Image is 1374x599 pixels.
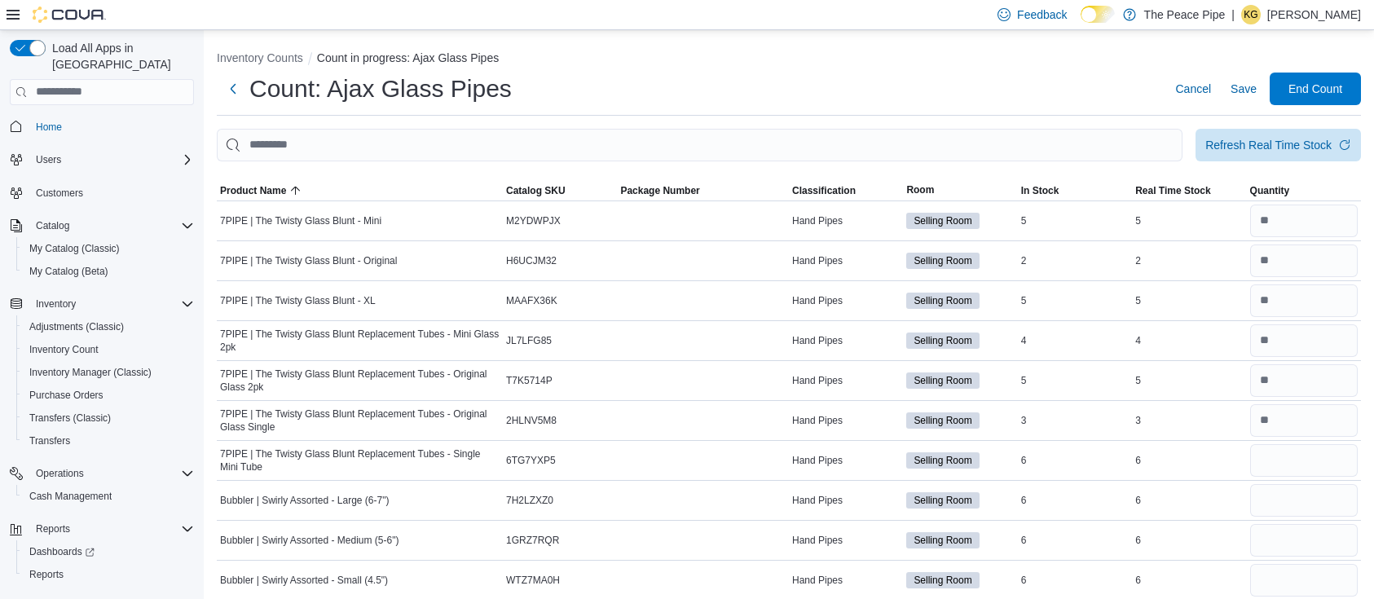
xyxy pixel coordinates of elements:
[1132,291,1246,311] div: 5
[16,384,200,407] button: Purchase Orders
[249,73,512,105] h1: Count: Ajax Glass Pipes
[506,534,559,547] span: 1GRZ7RQR
[620,184,699,197] span: Package Number
[23,239,194,258] span: My Catalog (Classic)
[29,389,103,402] span: Purchase Orders
[506,454,556,467] span: 6TG7YXP5
[29,242,120,255] span: My Catalog (Classic)
[1231,5,1235,24] p: |
[3,115,200,139] button: Home
[29,343,99,356] span: Inventory Count
[29,490,112,503] span: Cash Management
[1250,184,1290,197] span: Quantity
[16,429,200,452] button: Transfers
[506,334,552,347] span: JL7LFG85
[33,7,106,23] img: Cova
[23,542,194,562] span: Dashboards
[906,333,979,349] span: Selling Room
[1247,181,1361,200] button: Quantity
[914,413,971,428] span: Selling Room
[36,187,83,200] span: Customers
[792,214,843,227] span: Hand Pipes
[1267,5,1361,24] p: [PERSON_NAME]
[29,464,194,483] span: Operations
[220,494,389,507] span: Bubbler | Swirly Assorted - Large (6-7")
[914,373,971,388] span: Selling Room
[16,361,200,384] button: Inventory Manager (Classic)
[29,150,68,170] button: Users
[29,216,194,236] span: Catalog
[914,214,971,228] span: Selling Room
[29,412,111,425] span: Transfers (Classic)
[23,239,126,258] a: My Catalog (Classic)
[1081,6,1115,23] input: Dark Mode
[23,487,118,506] a: Cash Management
[46,40,194,73] span: Load All Apps in [GEOGRAPHIC_DATA]
[23,431,77,451] a: Transfers
[506,374,553,387] span: T7K5714P
[217,129,1182,161] input: This is a search bar. After typing your query, hit enter to filter the results lower in the page.
[220,214,381,227] span: 7PIPE | The Twisty Glass Blunt - Mini
[1018,451,1132,470] div: 6
[906,412,979,429] span: Selling Room
[29,519,194,539] span: Reports
[3,148,200,171] button: Users
[23,262,194,281] span: My Catalog (Beta)
[29,434,70,447] span: Transfers
[23,542,101,562] a: Dashboards
[1132,411,1246,430] div: 3
[23,363,194,382] span: Inventory Manager (Classic)
[506,494,553,507] span: 7H2LZXZ0
[506,414,557,427] span: 2HLNV5M8
[1018,331,1132,350] div: 4
[317,51,499,64] button: Count in progress: Ajax Glass Pipes
[23,431,194,451] span: Transfers
[36,297,76,311] span: Inventory
[906,213,979,229] span: Selling Room
[16,540,200,563] a: Dashboards
[1018,491,1132,510] div: 6
[1205,137,1332,153] div: Refresh Real Time Stock
[1018,371,1132,390] div: 5
[29,294,82,314] button: Inventory
[792,574,843,587] span: Hand Pipes
[506,294,557,307] span: MAAFX36K
[914,573,971,588] span: Selling Room
[220,294,376,307] span: 7PIPE | The Twisty Glass Blunt - XL
[23,565,70,584] a: Reports
[906,532,979,548] span: Selling Room
[29,216,76,236] button: Catalog
[23,363,158,382] a: Inventory Manager (Classic)
[220,447,500,473] span: 7PIPE | The Twisty Glass Blunt Replacement Tubes - Single Mini Tube
[1018,251,1132,271] div: 2
[29,117,68,137] a: Home
[3,214,200,237] button: Catalog
[16,260,200,283] button: My Catalog (Beta)
[792,374,843,387] span: Hand Pipes
[792,414,843,427] span: Hand Pipes
[36,467,84,480] span: Operations
[220,534,399,547] span: Bubbler | Swirly Assorted - Medium (5-6")
[1224,73,1263,105] button: Save
[29,150,194,170] span: Users
[29,568,64,581] span: Reports
[16,407,200,429] button: Transfers (Classic)
[914,293,971,308] span: Selling Room
[1288,81,1342,97] span: End Count
[220,328,500,354] span: 7PIPE | The Twisty Glass Blunt Replacement Tubes - Mini Glass 2pk
[1081,23,1081,24] span: Dark Mode
[792,454,843,467] span: Hand Pipes
[1021,184,1059,197] span: In Stock
[29,320,124,333] span: Adjustments (Classic)
[3,181,200,205] button: Customers
[792,334,843,347] span: Hand Pipes
[217,50,1361,69] nav: An example of EuiBreadcrumbs
[16,315,200,338] button: Adjustments (Classic)
[1169,73,1218,105] button: Cancel
[23,487,194,506] span: Cash Management
[29,117,194,137] span: Home
[1132,451,1246,470] div: 6
[16,237,200,260] button: My Catalog (Classic)
[1132,570,1246,590] div: 6
[23,317,194,337] span: Adjustments (Classic)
